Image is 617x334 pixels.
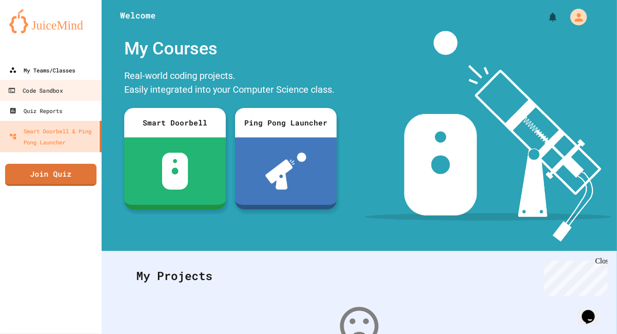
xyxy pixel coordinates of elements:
div: Code Sandbox [8,85,62,96]
div: Smart Doorbell & Ping Pong Launcher [9,125,96,148]
img: logo-orange.svg [9,9,92,33]
div: Real-world coding projects. Easily integrated into your Computer Science class. [120,66,341,101]
iframe: chat widget [540,257,608,296]
div: My Courses [120,31,341,66]
div: Smart Doorbell [124,108,226,137]
div: My Account [561,6,589,28]
div: Ping Pong Launcher [235,108,337,137]
iframe: chat widget [578,297,608,325]
a: Join Quiz [5,164,97,186]
img: ppl-with-ball.png [266,153,307,190]
img: sdb-white.svg [162,153,188,190]
div: My Notifications [530,9,561,25]
div: Chat with us now!Close [4,4,64,59]
div: Quiz Reports [9,105,62,116]
div: My Projects [127,258,592,294]
img: banner-image-my-projects.png [364,31,612,242]
div: My Teams/Classes [9,65,75,76]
